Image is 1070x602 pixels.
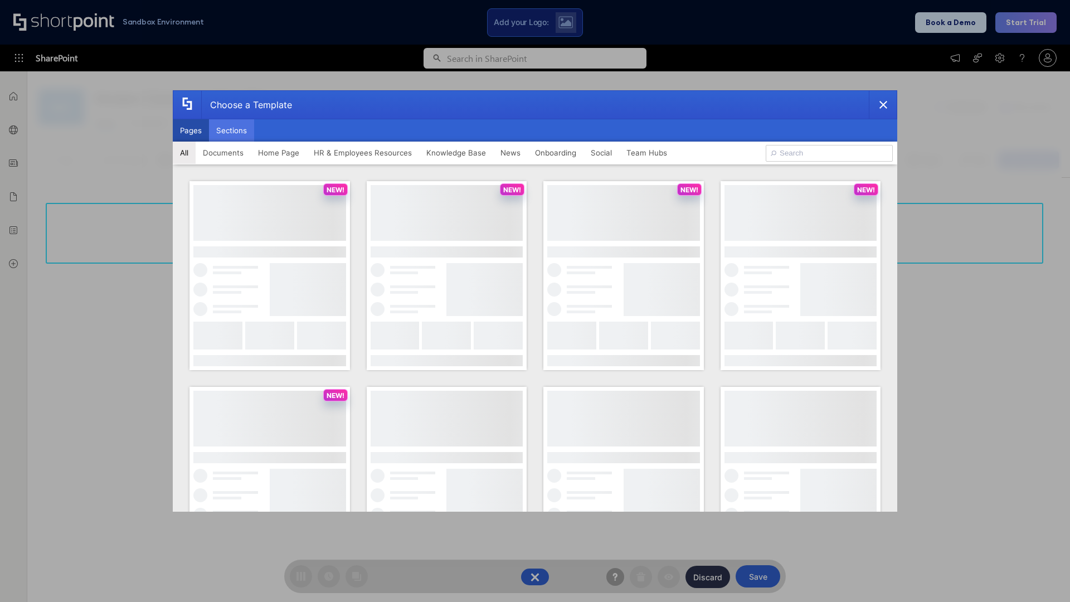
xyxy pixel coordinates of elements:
[619,142,674,164] button: Team Hubs
[857,186,875,194] p: NEW!
[327,391,344,400] p: NEW!
[173,119,209,142] button: Pages
[680,186,698,194] p: NEW!
[528,142,583,164] button: Onboarding
[173,142,196,164] button: All
[1014,548,1070,602] iframe: Chat Widget
[327,186,344,194] p: NEW!
[766,145,893,162] input: Search
[419,142,493,164] button: Knowledge Base
[583,142,619,164] button: Social
[251,142,307,164] button: Home Page
[307,142,419,164] button: HR & Employees Resources
[173,90,897,512] div: template selector
[209,119,254,142] button: Sections
[196,142,251,164] button: Documents
[201,91,292,119] div: Choose a Template
[503,186,521,194] p: NEW!
[493,142,528,164] button: News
